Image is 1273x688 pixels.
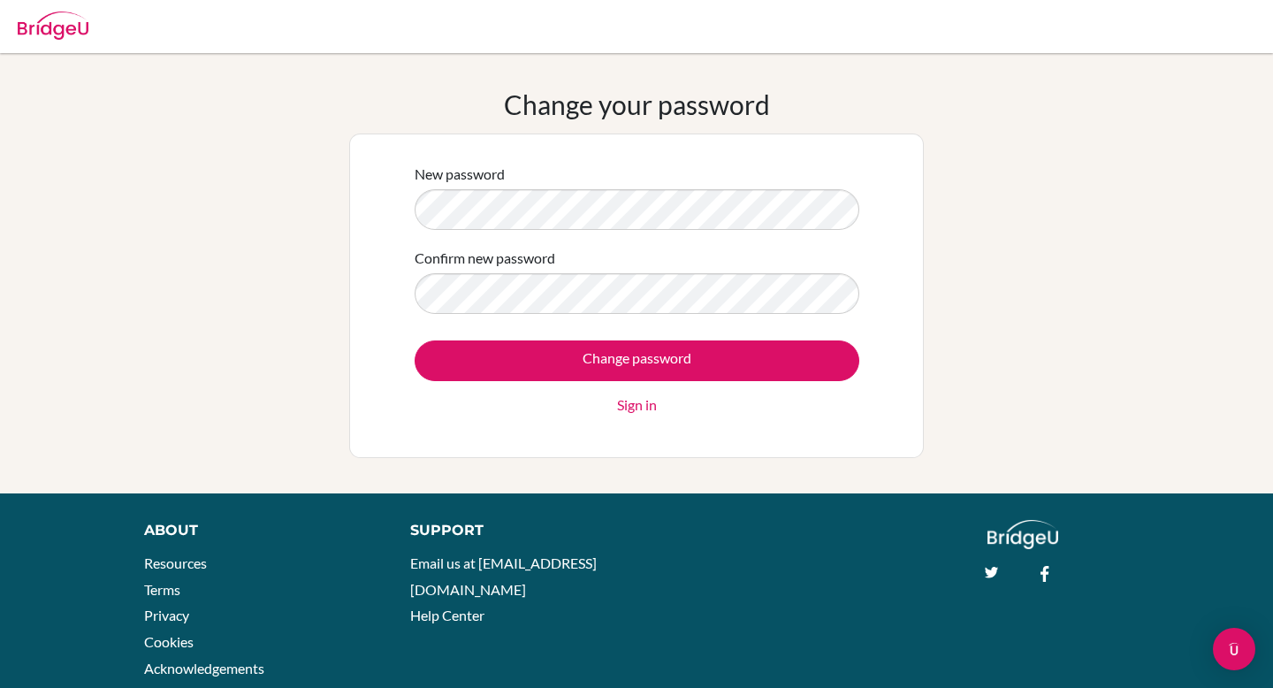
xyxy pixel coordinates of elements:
a: Help Center [410,607,484,623]
div: Support [410,520,619,541]
a: Resources [144,554,207,571]
img: logo_white@2x-f4f0deed5e89b7ecb1c2cc34c3e3d731f90f0f143d5ea2071677605dd97b5244.png [987,520,1059,549]
label: Confirm new password [415,248,555,269]
a: Acknowledgements [144,660,264,677]
div: About [144,520,370,541]
a: Sign in [617,394,657,416]
h1: Change your password [504,88,770,120]
a: Email us at [EMAIL_ADDRESS][DOMAIN_NAME] [410,554,597,598]
a: Cookies [144,633,194,650]
img: Bridge-U [18,11,88,40]
a: Terms [144,581,180,598]
div: Open Intercom Messenger [1213,628,1255,670]
label: New password [415,164,505,185]
a: Privacy [144,607,189,623]
input: Change password [415,340,859,381]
